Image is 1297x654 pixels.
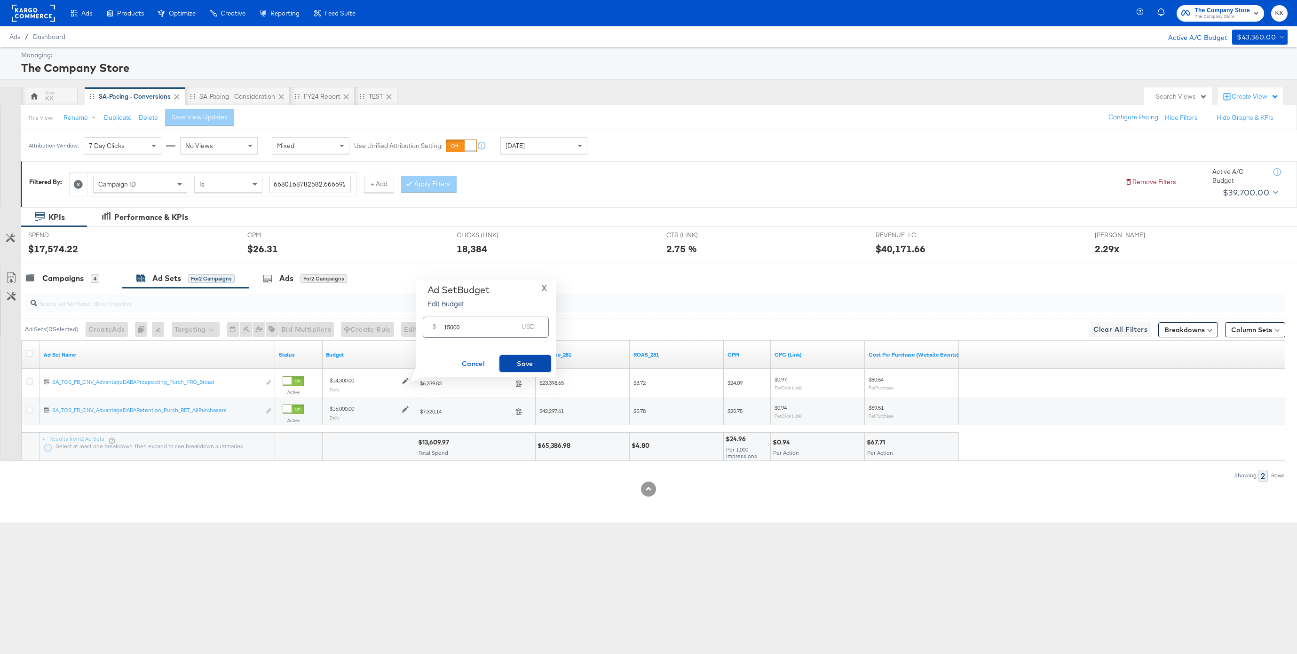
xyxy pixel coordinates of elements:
[1158,30,1227,44] div: Active A/C Budget
[114,212,188,223] div: Performance & KPIs
[190,93,195,99] div: Drag to reorder tab
[633,407,646,414] span: $5.78
[301,274,347,283] div: for 2 Campaigns
[330,387,340,392] sub: Daily
[420,380,512,387] span: $6,289.83
[21,51,1285,60] div: Managing:
[1232,92,1279,101] div: Create View
[99,92,171,101] div: SA-Pacing - Conversions
[869,404,884,411] span: $59.51
[539,351,626,358] a: Revenue_281
[1158,322,1218,337] button: Breakdowns
[25,325,79,334] div: Ad Sets ( 0 Selected)
[330,377,354,384] div: $14,300.00
[221,9,245,17] span: Creative
[283,389,304,395] label: Active
[21,60,1285,76] div: The Company Store
[330,405,354,413] div: $15,000.00
[33,33,65,40] a: Dashboard
[81,9,92,17] span: Ads
[304,92,340,101] div: FY24 Report
[773,449,799,456] span: Per Action
[28,231,99,240] span: SPEND
[418,438,452,447] div: $13,609.97
[728,379,743,386] span: $24.09
[419,449,448,456] span: Total Spend
[1271,5,1288,22] button: KK
[632,441,652,450] div: $4.80
[185,141,213,150] span: No Views
[324,9,356,17] span: Feed Suite
[135,322,152,337] div: 0
[420,408,512,415] span: $7,320.14
[1237,31,1276,43] div: $43,360.00
[775,385,803,390] sub: Per Click (Link)
[1095,242,1119,256] div: 2.29x
[28,114,53,122] div: This View:
[728,407,743,414] span: $25.75
[45,94,54,103] div: KK
[633,379,646,386] span: $3.72
[1102,109,1165,126] button: Configure Pacing
[666,231,737,240] span: CTR (LINK)
[869,376,884,383] span: $80.64
[20,33,33,40] span: /
[775,413,803,419] sub: Per Click (Link)
[28,242,78,256] div: $17,574.22
[104,113,132,122] button: Duplicate
[91,274,99,283] div: 4
[199,92,275,101] div: SA-Pacing - Consideration
[876,231,946,240] span: REVENUE_LC
[169,9,196,17] span: Optimize
[1125,178,1176,187] button: Remove Filters
[1232,30,1288,45] button: $43,360.00
[448,355,499,372] button: Cancel
[89,93,95,99] div: Drag to reorder tab
[1177,5,1264,22] button: The Company StoreThe Company Store
[270,9,300,17] span: Reporting
[775,404,787,411] span: $0.94
[152,273,181,284] div: Ad Sets
[869,413,894,419] sub: Per Purchase
[666,242,697,256] div: 2.75 %
[499,355,551,372] button: Save
[44,351,271,358] a: Your Ad Set name.
[364,176,394,193] button: + Add
[726,446,757,459] span: Per 1,000 Impressions
[52,378,261,386] div: SA_TCS_FB_CNV_AdvantageDABAProspecting_Purch_PRO_Broad
[269,176,351,193] input: Enter a search term
[1258,470,1268,482] div: 2
[1212,167,1264,185] div: Active A/C Budget
[1093,324,1147,335] span: Clear All Filters
[1194,13,1250,21] span: The Company Store
[503,358,547,370] span: Save
[199,180,205,188] span: Is
[48,212,65,223] div: KPIs
[773,438,793,447] div: $0.94
[728,351,767,358] a: The average cost you've paid to have 1,000 impressions of your ad.
[247,242,278,256] div: $26.31
[1223,186,1269,200] div: $39,700.00
[89,141,125,150] span: 7 Day Clicks
[188,274,235,283] div: for 2 Campaigns
[117,9,144,17] span: Products
[726,435,749,444] div: $24.96
[1217,113,1273,122] button: Hide Graphs & KPIs
[444,313,518,334] input: Enter your budget
[369,92,383,101] div: TEST
[52,406,261,414] div: SA_TCS_FB_CNV_AdvantageDABARetention_Purch_RET_AllPurchasers
[330,415,340,420] sub: Daily
[52,378,261,388] a: SA_TCS_FB_CNV_AdvantageDABAProspecting_Purch_PRO_Broad
[775,351,861,358] a: The average cost for each link click you've received from your ad.
[52,406,261,416] a: SA_TCS_FB_CNV_AdvantageDABARetention_Purch_RET_AllPurchasers
[518,320,538,337] div: USD
[538,284,551,291] button: X
[506,141,525,150] span: [DATE]
[57,109,106,126] button: Rename
[1219,185,1280,200] button: $39,700.00
[542,281,547,295] span: X
[1194,6,1250,16] span: The Company Store
[279,351,318,358] a: Shows the current state of your Ad Set.
[427,299,490,308] p: Edit Budget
